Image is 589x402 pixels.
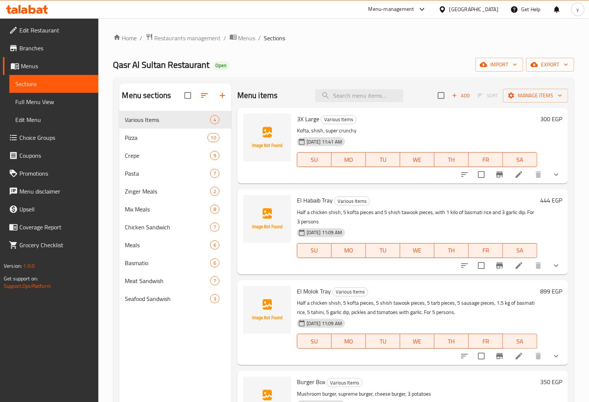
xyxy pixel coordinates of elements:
span: 9 [210,152,219,159]
button: import [475,58,523,72]
p: Kofta, shish, super crunchy [297,126,537,135]
a: Menus [3,57,98,75]
input: search [315,89,403,102]
a: Edit menu item [514,170,523,179]
span: Burger Box [297,376,325,387]
div: Chicken Sandwich7 [119,218,231,236]
span: Restaurants management [155,34,221,43]
span: SA [506,245,534,256]
span: Sections [264,34,285,43]
button: show more [547,347,565,365]
span: WE [403,154,431,165]
span: Add item [449,90,473,101]
span: FR [472,154,500,165]
div: Various Items4 [119,111,231,129]
button: show more [547,166,565,183]
span: Select section [433,88,449,103]
span: 6 [210,242,219,249]
span: Menus [21,62,92,70]
a: Home [113,34,137,43]
button: Add [449,90,473,101]
button: Add section [213,87,231,104]
div: Open [213,61,230,70]
span: Pizza [125,133,208,142]
span: SA [506,154,534,165]
span: El Molok Tray [297,286,331,297]
span: TU [369,336,397,347]
button: TH [434,334,469,349]
span: 2 [210,188,219,195]
div: Zinger Meals2 [119,182,231,200]
span: Version: [4,261,22,271]
span: TU [369,245,397,256]
span: 6 [210,260,219,267]
p: Half a chicken shish, 5 kofta pieces and 5 shish tawook pieces, with 1 kilo of basmati rice and 3... [297,208,537,226]
span: Add [451,91,471,100]
a: Menu disclaimer [3,182,98,200]
button: Branch-specific-item [491,347,509,365]
button: Manage items [503,89,568,103]
h2: Menu items [237,90,278,101]
button: SA [503,334,537,349]
a: Support.OpsPlatform [4,281,51,291]
span: Menus [238,34,256,43]
span: WE [403,245,431,256]
button: WE [400,243,434,258]
span: 10 [208,134,219,141]
span: Select section first [473,90,503,101]
div: Crepe9 [119,147,231,164]
button: FR [469,334,503,349]
button: delete [529,257,547,274]
button: WE [400,152,434,167]
span: FR [472,336,500,347]
span: Select to update [474,167,489,182]
a: Edit Menu [9,111,98,129]
span: Open [213,62,230,69]
div: items [210,115,219,124]
span: Select all sections [180,88,196,103]
button: TU [366,243,400,258]
span: Chicken Sandwich [125,223,210,232]
button: SU [297,334,332,349]
span: TH [437,336,466,347]
div: items [210,241,219,249]
button: TH [434,243,469,258]
span: Various Items [321,115,356,124]
span: import [481,60,517,69]
span: Edit Restaurant [19,26,92,35]
div: Mix Meals [125,205,210,214]
div: items [210,276,219,285]
span: MO [335,336,363,347]
span: Qasr Al Sultan Restaurant [113,56,210,73]
button: sort-choices [456,166,474,183]
span: FR [472,245,500,256]
button: FR [469,152,503,167]
button: SU [297,152,332,167]
div: items [210,151,219,160]
button: MO [332,152,366,167]
span: export [532,60,568,69]
span: Meat Sandwish [125,276,210,285]
p: Mushroom burger, supreme burger, cheese burger, 3 potatoes [297,389,537,399]
span: Basmatio [125,258,210,267]
span: Get support on: [4,274,38,283]
span: Full Menu View [15,97,92,106]
img: El Molok Tray [243,286,291,334]
div: items [210,294,219,303]
div: Menu-management [368,5,414,14]
span: 3X Large [297,113,319,125]
span: Crepe [125,151,210,160]
span: Zinger Meals [125,187,210,196]
button: sort-choices [456,347,474,365]
span: Various Items [335,197,370,205]
span: WE [403,336,431,347]
span: Edit Menu [15,115,92,124]
button: MO [332,334,366,349]
div: Various Items [327,378,362,387]
button: SA [503,152,537,167]
span: Select to update [474,258,489,273]
span: [DATE] 11:41 AM [304,138,345,145]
